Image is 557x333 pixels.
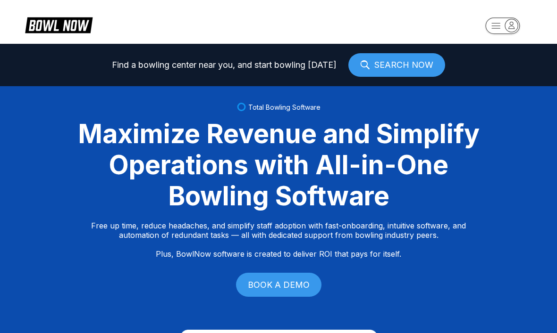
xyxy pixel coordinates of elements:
[66,118,491,211] div: Maximize Revenue and Simplify Operations with All-in-One Bowling Software
[112,60,337,70] span: Find a bowling center near you, and start bowling [DATE]
[248,103,321,111] span: Total Bowling Software
[348,53,445,77] a: SEARCH NOW
[236,273,321,297] a: BOOK A DEMO
[91,221,466,259] p: Free up time, reduce headaches, and simplify staff adoption with fast-onboarding, intuitive softw...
